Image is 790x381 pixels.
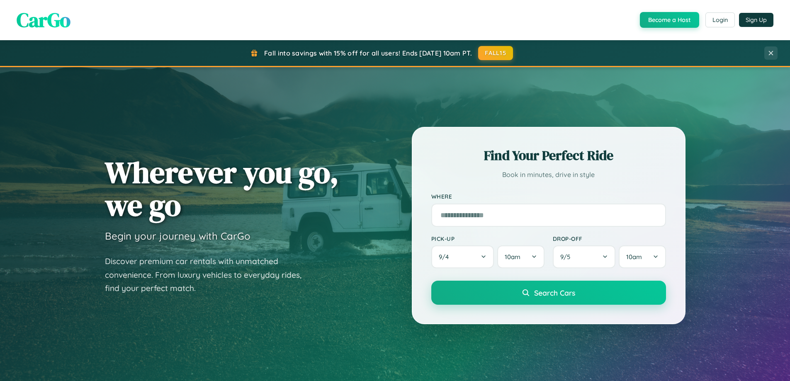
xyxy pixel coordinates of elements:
[478,46,513,60] button: FALL15
[497,245,544,268] button: 10am
[17,6,70,34] span: CarGo
[626,253,642,261] span: 10am
[553,235,666,242] label: Drop-off
[705,12,735,27] button: Login
[431,193,666,200] label: Where
[619,245,666,268] button: 10am
[560,253,574,261] span: 9 / 5
[431,245,494,268] button: 9/4
[431,281,666,305] button: Search Cars
[640,12,699,28] button: Become a Host
[431,146,666,165] h2: Find Your Perfect Ride
[431,169,666,181] p: Book in minutes, drive in style
[739,13,773,27] button: Sign Up
[105,156,339,221] h1: Wherever you go, we go
[105,230,250,242] h3: Begin your journey with CarGo
[553,245,616,268] button: 9/5
[534,288,575,297] span: Search Cars
[264,49,472,57] span: Fall into savings with 15% off for all users! Ends [DATE] 10am PT.
[105,255,312,295] p: Discover premium car rentals with unmatched convenience. From luxury vehicles to everyday rides, ...
[505,253,520,261] span: 10am
[431,235,544,242] label: Pick-up
[439,253,453,261] span: 9 / 4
